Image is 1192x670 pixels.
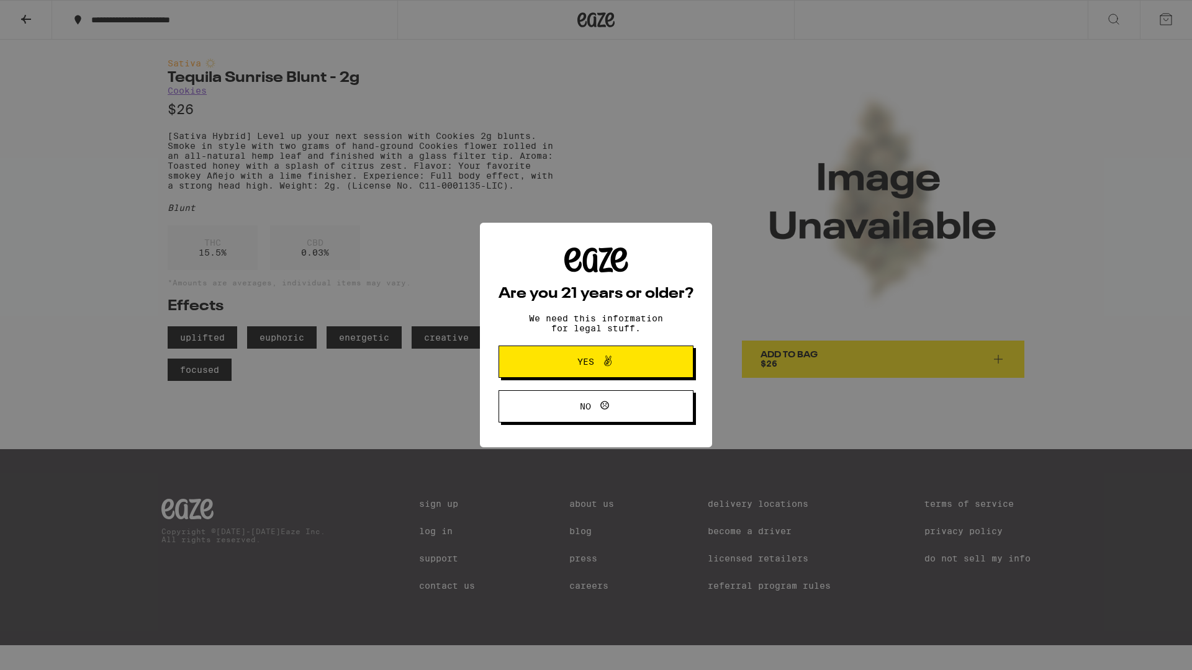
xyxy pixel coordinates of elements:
span: Yes [577,357,594,366]
h2: Are you 21 years or older? [499,287,693,301]
p: We need this information for legal stuff. [518,313,674,333]
button: Yes [499,346,693,378]
span: No [580,402,591,411]
iframe: Opens a widget where you can find more information [1114,633,1180,664]
button: No [499,390,693,422]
